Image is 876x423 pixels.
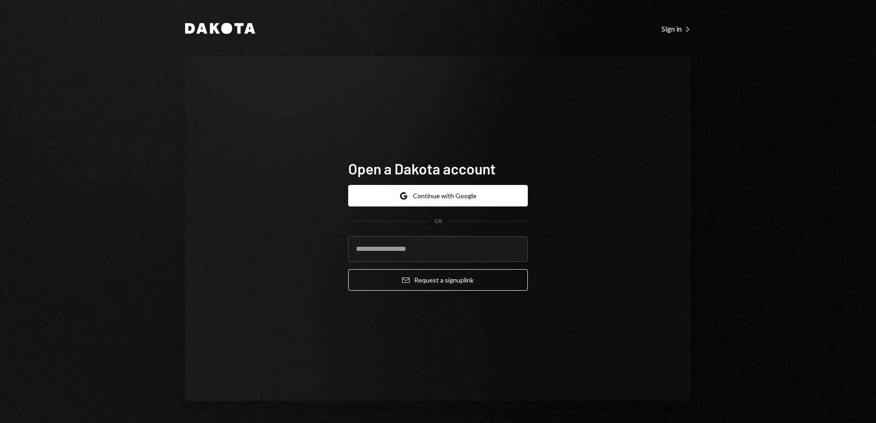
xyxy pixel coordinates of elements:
a: Sign in [662,23,691,33]
h1: Open a Dakota account [348,159,528,178]
div: Sign in [662,24,691,33]
button: Request a signuplink [348,269,528,291]
div: OR [434,217,442,225]
button: Continue with Google [348,185,528,206]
